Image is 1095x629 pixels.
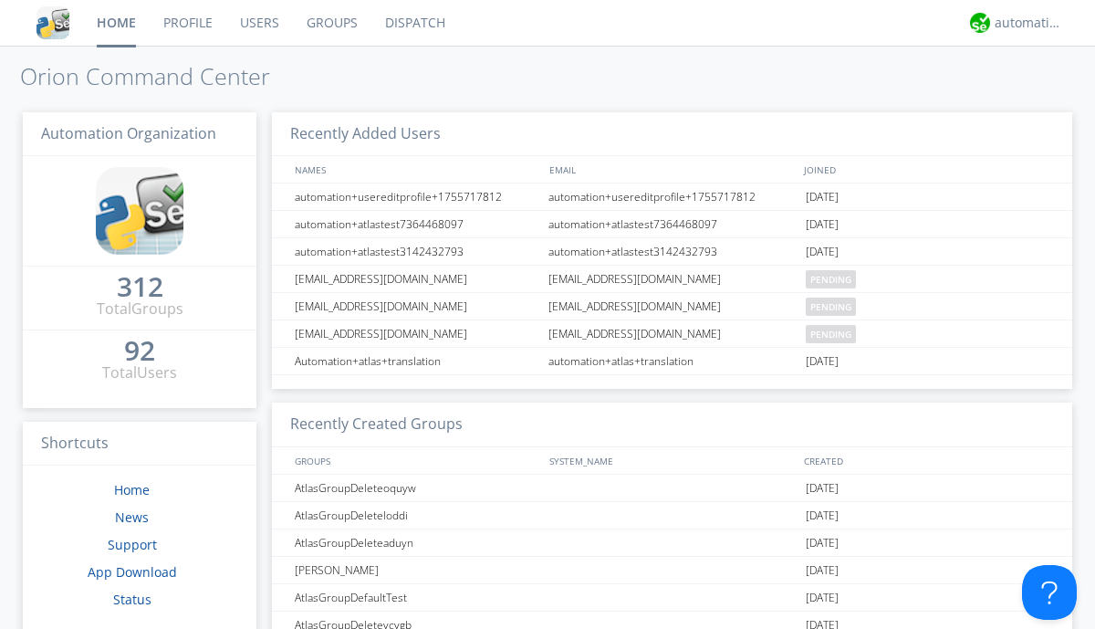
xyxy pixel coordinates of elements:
a: automation+atlastest7364468097automation+atlastest7364468097[DATE] [272,211,1072,238]
a: 92 [124,341,155,362]
div: automation+atlastest3142432793 [544,238,801,265]
span: [DATE] [806,502,839,529]
span: [DATE] [806,211,839,238]
div: Total Users [102,362,177,383]
span: [DATE] [806,238,839,266]
a: [EMAIL_ADDRESS][DOMAIN_NAME][EMAIL_ADDRESS][DOMAIN_NAME]pending [272,320,1072,348]
a: News [115,508,149,526]
a: [EMAIL_ADDRESS][DOMAIN_NAME][EMAIL_ADDRESS][DOMAIN_NAME]pending [272,266,1072,293]
div: [EMAIL_ADDRESS][DOMAIN_NAME] [544,266,801,292]
div: EMAIL [545,156,799,183]
a: AtlasGroupDeleteloddi[DATE] [272,502,1072,529]
div: 312 [117,278,163,296]
div: AtlasGroupDefaultTest [290,584,543,611]
div: automation+usereditprofile+1755717812 [290,183,543,210]
div: [EMAIL_ADDRESS][DOMAIN_NAME] [544,320,801,347]
div: [EMAIL_ADDRESS][DOMAIN_NAME] [290,320,543,347]
div: Total Groups [97,299,183,320]
a: AtlasGroupDeleteaduyn[DATE] [272,529,1072,557]
div: GROUPS [290,447,540,474]
img: cddb5a64eb264b2086981ab96f4c1ba7 [96,167,183,255]
div: [EMAIL_ADDRESS][DOMAIN_NAME] [290,293,543,320]
a: Home [114,481,150,498]
div: AtlasGroupDeleteloddi [290,502,543,529]
a: automation+atlastest3142432793automation+atlastest3142432793[DATE] [272,238,1072,266]
div: [EMAIL_ADDRESS][DOMAIN_NAME] [544,293,801,320]
span: Automation Organization [41,123,216,143]
img: d2d01cd9b4174d08988066c6d424eccd [970,13,990,33]
div: [EMAIL_ADDRESS][DOMAIN_NAME] [290,266,543,292]
h3: Recently Created Groups [272,403,1072,447]
div: automation+atlastest3142432793 [290,238,543,265]
div: JOINED [799,156,1055,183]
a: automation+usereditprofile+1755717812automation+usereditprofile+1755717812[DATE] [272,183,1072,211]
span: pending [806,298,856,316]
div: 92 [124,341,155,360]
span: [DATE] [806,183,839,211]
a: AtlasGroupDeleteoquyw[DATE] [272,475,1072,502]
a: App Download [88,563,177,581]
h3: Recently Added Users [272,112,1072,157]
div: automation+atlas [995,14,1063,32]
div: AtlasGroupDeleteaduyn [290,529,543,556]
div: automation+atlas+translation [544,348,801,374]
div: automation+atlastest7364468097 [290,211,543,237]
div: CREATED [799,447,1055,474]
span: [DATE] [806,348,839,375]
a: Support [108,536,157,553]
div: [PERSON_NAME] [290,557,543,583]
span: [DATE] [806,557,839,584]
a: [PERSON_NAME][DATE] [272,557,1072,584]
a: Automation+atlas+translationautomation+atlas+translation[DATE] [272,348,1072,375]
a: 312 [117,278,163,299]
iframe: Toggle Customer Support [1022,565,1077,620]
h3: Shortcuts [23,422,256,467]
div: NAMES [290,156,540,183]
a: Status [113,591,151,608]
div: automation+usereditprofile+1755717812 [544,183,801,210]
span: pending [806,270,856,288]
span: [DATE] [806,475,839,502]
span: [DATE] [806,529,839,557]
div: AtlasGroupDeleteoquyw [290,475,543,501]
img: cddb5a64eb264b2086981ab96f4c1ba7 [36,6,69,39]
a: [EMAIL_ADDRESS][DOMAIN_NAME][EMAIL_ADDRESS][DOMAIN_NAME]pending [272,293,1072,320]
div: SYSTEM_NAME [545,447,799,474]
div: automation+atlastest7364468097 [544,211,801,237]
div: Automation+atlas+translation [290,348,543,374]
span: pending [806,325,856,343]
span: [DATE] [806,584,839,612]
a: AtlasGroupDefaultTest[DATE] [272,584,1072,612]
